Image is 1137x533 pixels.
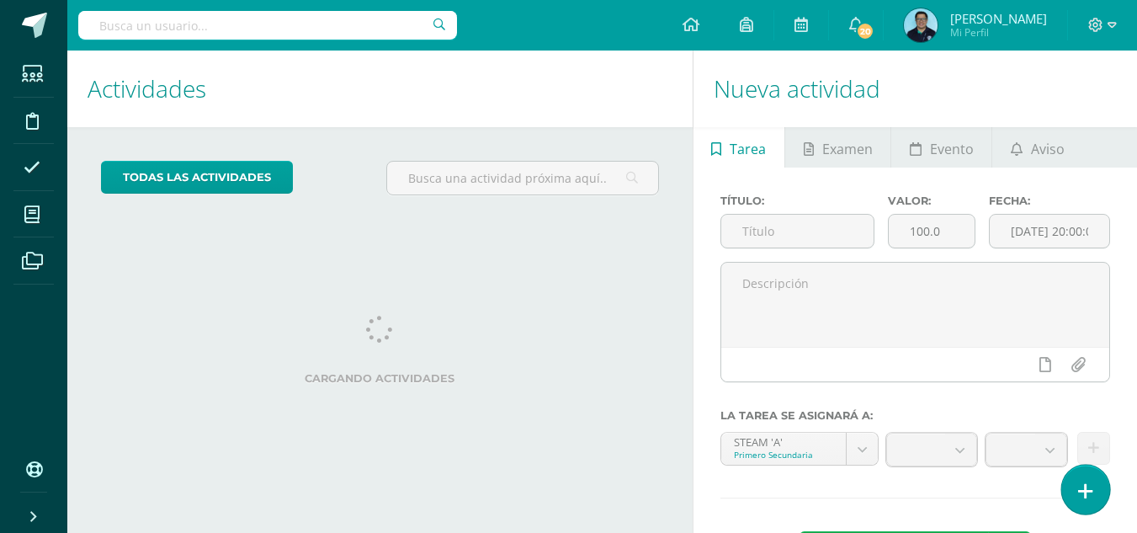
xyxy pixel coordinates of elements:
h1: Nueva actividad [714,51,1117,127]
span: 20 [856,22,874,40]
label: Cargando actividades [101,372,659,385]
label: Valor: [888,195,975,207]
a: Evento [891,127,991,168]
label: Fecha: [989,195,1110,207]
div: STEAM 'A' [734,433,833,449]
span: Mi Perfil [950,25,1047,40]
a: Examen [785,127,890,168]
a: STEAM 'A'Primero Secundaria [721,433,878,465]
input: Puntos máximos [889,215,975,248]
a: todas las Actividades [101,161,293,194]
span: Evento [930,129,974,169]
label: La tarea se asignará a: [720,409,1110,422]
span: Tarea [730,129,766,169]
img: 184c7fb42b6969cef0dbd54cdc089abb.png [904,8,938,42]
a: Tarea [693,127,784,168]
h1: Actividades [88,51,672,127]
a: Aviso [992,127,1082,168]
span: [PERSON_NAME] [950,10,1047,27]
input: Fecha de entrega [990,215,1109,248]
input: Busca una actividad próxima aquí... [387,162,657,195]
label: Título: [720,195,875,207]
span: Examen [822,129,873,169]
span: Aviso [1031,129,1065,169]
input: Título [721,215,874,248]
input: Busca un usuario... [78,11,457,40]
div: Primero Secundaria [734,449,833,461]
